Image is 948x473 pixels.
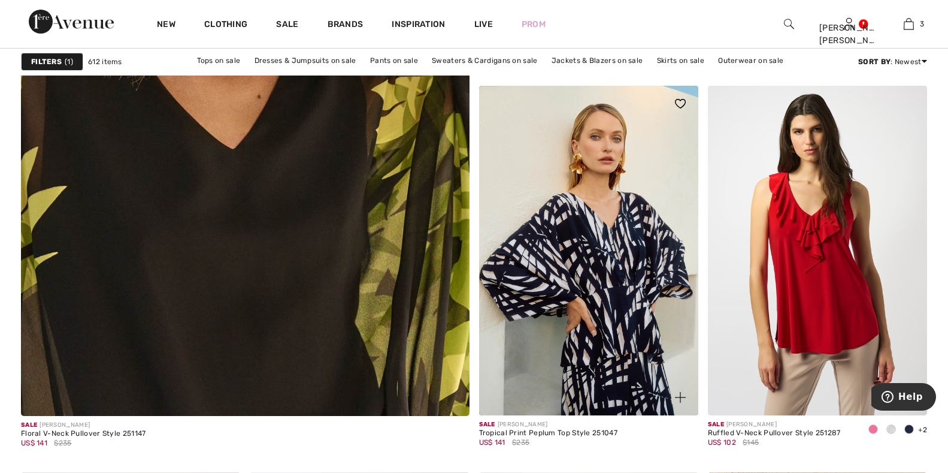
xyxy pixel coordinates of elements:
[904,17,914,31] img: My Bag
[858,58,891,66] strong: Sort By
[675,392,686,403] img: plus_v2.svg
[819,22,878,47] div: [PERSON_NAME] [PERSON_NAME]
[479,86,698,415] img: Tropical Print Peplum Top Style 251047. Black/Multi
[29,10,114,34] img: 1ère Avenue
[708,86,927,415] img: Ruffled V-Neck Pullover Style 251287. Bubble gum
[675,99,686,109] img: heart_black_full.svg
[392,19,445,32] span: Inspiration
[708,420,841,429] div: [PERSON_NAME]
[479,429,617,438] div: Tropical Print Peplum Top Style 251047
[88,56,122,67] span: 612 items
[512,437,529,448] span: $235
[191,53,247,68] a: Tops on sale
[157,19,175,32] a: New
[712,53,789,68] a: Outerwear on sale
[882,420,900,440] div: Vanilla 30
[31,56,62,67] strong: Filters
[918,426,927,434] span: +2
[900,420,918,440] div: Midnight Blue
[21,430,146,438] div: Floral V-Neck Pullover Style 251147
[708,429,841,438] div: Ruffled V-Neck Pullover Style 251287
[522,18,546,31] a: Prom
[54,438,71,448] span: $235
[708,421,724,428] span: Sale
[743,437,759,448] span: $145
[21,421,37,429] span: Sale
[479,421,495,428] span: Sale
[871,383,936,413] iframe: Opens a widget where you can find more information
[474,18,493,31] a: Live
[204,19,247,32] a: Clothing
[546,53,649,68] a: Jackets & Blazers on sale
[920,19,924,29] span: 3
[844,17,854,31] img: My Info
[364,53,424,68] a: Pants on sale
[784,17,794,31] img: search the website
[426,53,543,68] a: Sweaters & Cardigans on sale
[879,17,938,31] a: 3
[65,56,73,67] span: 1
[479,438,505,447] span: US$ 141
[858,56,927,67] div: : Newest
[328,19,364,32] a: Brands
[276,19,298,32] a: Sale
[479,420,617,429] div: [PERSON_NAME]
[651,53,710,68] a: Skirts on sale
[708,438,736,447] span: US$ 102
[864,420,882,440] div: Bubble gum
[21,421,146,430] div: [PERSON_NAME]
[21,439,47,447] span: US$ 141
[249,53,362,68] a: Dresses & Jumpsuits on sale
[844,18,854,29] a: Sign In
